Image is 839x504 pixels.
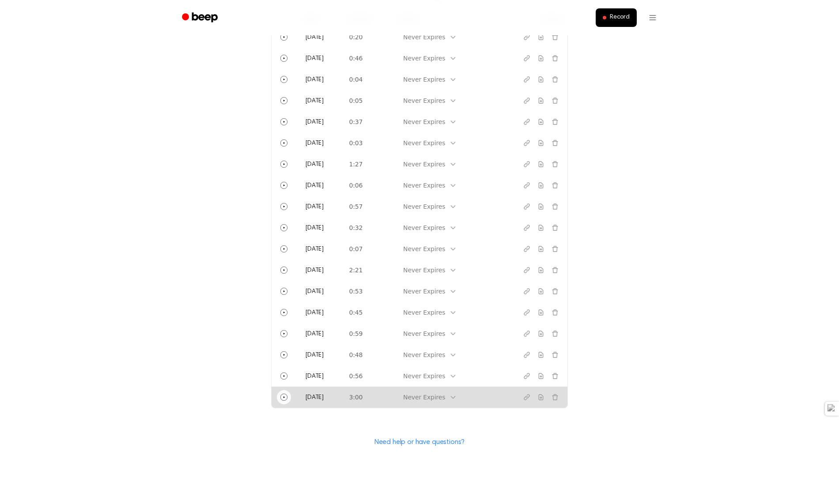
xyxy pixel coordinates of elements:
[305,331,324,337] span: [DATE]
[344,132,393,154] td: 0:03
[344,217,393,238] td: 0:32
[344,154,393,175] td: 1:27
[548,136,562,150] button: Delete recording
[520,94,534,108] button: Copy link
[610,14,630,22] span: Record
[520,51,534,65] button: Copy link
[548,72,562,87] button: Delete recording
[548,284,562,298] button: Delete recording
[548,263,562,277] button: Delete recording
[344,281,393,302] td: 0:53
[548,94,562,108] button: Delete recording
[520,369,534,383] button: Copy link
[277,390,291,404] button: Play
[305,119,324,125] span: [DATE]
[277,94,291,108] button: Play
[305,289,324,295] span: [DATE]
[548,115,562,129] button: Delete recording
[277,221,291,235] button: Play
[277,348,291,362] button: Play
[520,221,534,235] button: Copy link
[548,221,562,235] button: Delete recording
[305,77,324,83] span: [DATE]
[305,225,324,231] span: [DATE]
[277,30,291,44] button: Play
[520,390,534,404] button: Copy link
[344,302,393,323] td: 0:45
[403,117,445,127] div: Never Expires
[277,178,291,192] button: Play
[520,178,534,192] button: Copy link
[403,33,445,42] div: Never Expires
[534,115,548,129] button: Download recording
[534,242,548,256] button: Download recording
[344,260,393,281] td: 2:21
[596,8,637,27] button: Record
[277,51,291,65] button: Play
[403,244,445,254] div: Never Expires
[403,202,445,211] div: Never Expires
[548,199,562,214] button: Delete recording
[305,98,324,104] span: [DATE]
[305,183,324,189] span: [DATE]
[520,305,534,320] button: Copy link
[548,242,562,256] button: Delete recording
[305,204,324,210] span: [DATE]
[520,136,534,150] button: Copy link
[403,350,445,360] div: Never Expires
[534,51,548,65] button: Download recording
[520,348,534,362] button: Copy link
[277,327,291,341] button: Play
[534,221,548,235] button: Download recording
[403,372,445,381] div: Never Expires
[520,263,534,277] button: Copy link
[277,305,291,320] button: Play
[403,75,445,84] div: Never Expires
[534,305,548,320] button: Download recording
[534,284,548,298] button: Download recording
[305,162,324,168] span: [DATE]
[344,238,393,260] td: 0:07
[403,329,445,339] div: Never Expires
[534,30,548,44] button: Download recording
[548,390,562,404] button: Delete recording
[305,395,324,401] span: [DATE]
[548,157,562,171] button: Delete recording
[548,51,562,65] button: Delete recording
[403,160,445,169] div: Never Expires
[548,327,562,341] button: Delete recording
[403,96,445,105] div: Never Expires
[305,56,324,62] span: [DATE]
[277,199,291,214] button: Play
[534,348,548,362] button: Download recording
[374,439,465,446] a: Need help or have questions?
[520,242,534,256] button: Copy link
[344,90,393,111] td: 0:05
[520,30,534,44] button: Copy link
[534,157,548,171] button: Download recording
[277,157,291,171] button: Play
[548,30,562,44] button: Delete recording
[344,175,393,196] td: 0:06
[277,284,291,298] button: Play
[534,136,548,150] button: Download recording
[520,72,534,87] button: Copy link
[277,242,291,256] button: Play
[344,365,393,387] td: 0:56
[305,267,324,274] span: [DATE]
[403,266,445,275] div: Never Expires
[277,72,291,87] button: Play
[520,157,534,171] button: Copy link
[277,115,291,129] button: Play
[520,327,534,341] button: Copy link
[344,323,393,344] td: 0:59
[548,178,562,192] button: Delete recording
[403,223,445,233] div: Never Expires
[305,140,324,147] span: [DATE]
[534,327,548,341] button: Download recording
[548,348,562,362] button: Delete recording
[534,94,548,108] button: Download recording
[548,369,562,383] button: Delete recording
[520,115,534,129] button: Copy link
[277,136,291,150] button: Play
